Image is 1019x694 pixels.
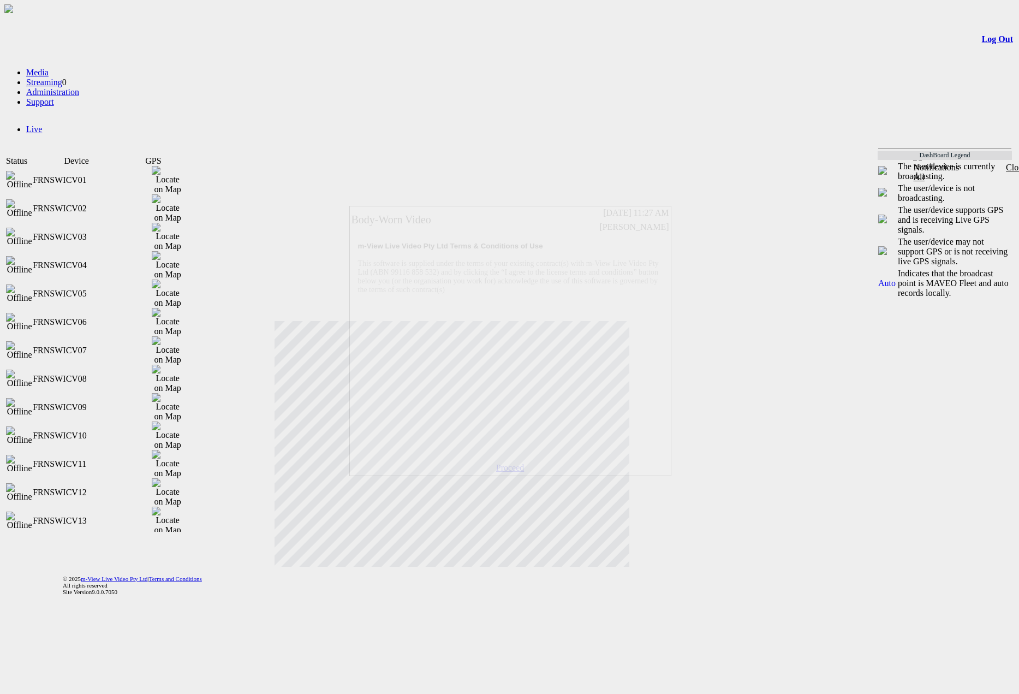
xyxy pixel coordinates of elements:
span: m-View Live Video Pty Ltd Terms & Conditions of Use [358,242,543,250]
div: Body-Worn Video [351,213,520,226]
td: [PERSON_NAME] [522,222,670,233]
td: [DATE] 11:27 AM [522,207,670,218]
a: Proceed [496,463,525,472]
span: This software is supplied under the terms of your existing contract(s) with m-View Live Video Pty... [358,259,659,294]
